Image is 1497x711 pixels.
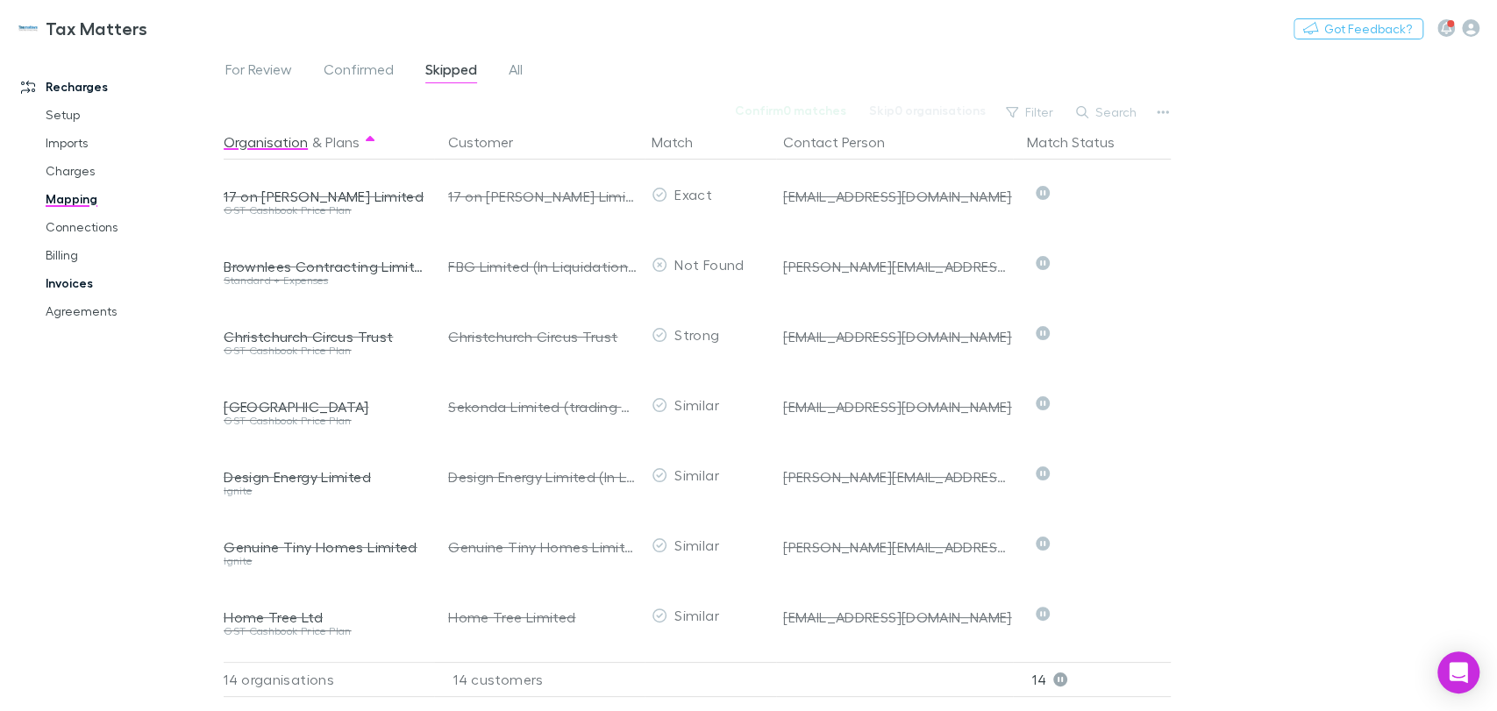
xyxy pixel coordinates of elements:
[448,582,638,652] div: Home Tree Limited
[509,60,523,83] span: All
[674,186,712,203] span: Exact
[783,258,1013,275] div: [PERSON_NAME][EMAIL_ADDRESS][DOMAIN_NAME]
[783,188,1013,205] div: [EMAIL_ADDRESS][DOMAIN_NAME]
[224,486,427,496] div: Ignite
[28,241,237,269] a: Billing
[1036,256,1050,270] svg: Skipped
[7,7,158,49] a: Tax Matters
[1036,326,1050,340] svg: Skipped
[224,124,308,160] button: Organisation
[224,626,427,636] div: GST Cashbook Price Plan
[28,269,237,297] a: Invoices
[434,662,645,697] div: 14 customers
[997,102,1064,123] button: Filter
[448,231,638,302] div: FBG Limited (In Liquidation) - formerly Brownlees Contracting
[724,100,858,121] button: Confirm0 matches
[1036,396,1050,410] svg: Skipped
[1032,663,1171,696] p: 14
[224,608,427,626] div: Home Tree Ltd
[448,124,534,160] button: Customer
[28,185,237,213] a: Mapping
[224,345,427,356] div: GST Cashbook Price Plan
[674,607,719,623] span: Similar
[224,188,427,205] div: 17 on [PERSON_NAME] Limited
[783,608,1013,626] div: [EMAIL_ADDRESS][DOMAIN_NAME]
[224,205,427,216] div: GST Cashbook Price Plan
[674,396,719,413] span: Similar
[224,398,427,416] div: [GEOGRAPHIC_DATA]
[783,328,1013,345] div: [EMAIL_ADDRESS][DOMAIN_NAME]
[224,258,427,275] div: Brownlees Contracting Limited
[1036,466,1050,480] svg: Skipped
[1036,607,1050,621] svg: Skipped
[325,124,360,160] button: Plans
[46,18,147,39] h3: Tax Matters
[674,537,719,553] span: Similar
[783,538,1013,556] div: [PERSON_NAME][EMAIL_ADDRESS][DOMAIN_NAME]
[28,101,237,129] a: Setup
[1036,537,1050,551] svg: Skipped
[1027,124,1136,160] button: Match Status
[1067,102,1147,123] button: Search
[674,326,719,343] span: Strong
[448,302,638,372] div: Christchurch Circus Trust
[425,60,477,83] span: Skipped
[674,256,744,273] span: Not Found
[652,124,714,160] button: Match
[448,512,638,582] div: Genuine Tiny Homes Limited (In Liquidation)
[783,398,1013,416] div: [EMAIL_ADDRESS][DOMAIN_NAME]
[28,129,237,157] a: Imports
[224,556,427,566] div: Ignite
[225,60,292,83] span: For Review
[224,662,434,697] div: 14 organisations
[28,213,237,241] a: Connections
[448,161,638,231] div: 17 on [PERSON_NAME] Limited
[1036,186,1050,200] svg: Skipped
[783,124,906,160] button: Contact Person
[18,18,39,39] img: Tax Matters 's Logo
[448,372,638,442] div: Sekonda Limited (trading as [GEOGRAPHIC_DATA])
[224,275,427,286] div: Standard + Expenses
[224,124,427,160] div: &
[28,297,237,325] a: Agreements
[28,157,237,185] a: Charges
[448,442,638,512] div: Design Energy Limited (In Liquidation)
[858,100,997,121] button: Skip0 organisations
[324,60,394,83] span: Confirmed
[783,468,1013,486] div: [PERSON_NAME][EMAIL_ADDRESS][DOMAIN_NAME]
[224,328,427,345] div: Christchurch Circus Trust
[674,466,719,483] span: Similar
[1437,651,1479,693] div: Open Intercom Messenger
[4,73,237,101] a: Recharges
[224,416,427,426] div: GST Cashbook Price Plan
[224,468,427,486] div: Design Energy Limited
[1294,18,1423,39] button: Got Feedback?
[224,538,427,556] div: Genuine Tiny Homes Limited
